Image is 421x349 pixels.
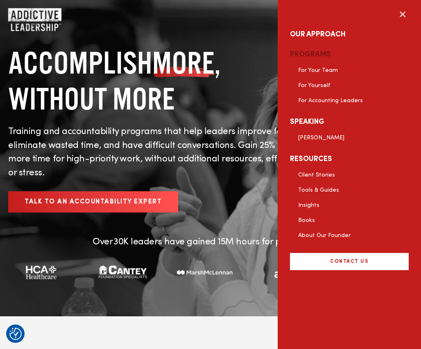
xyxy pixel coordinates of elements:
[8,8,57,25] a: Home
[8,45,299,117] h1: ACCOMPLISH , WITHOUT MORE
[152,45,215,81] span: MORE
[298,98,363,103] a: For Accounting Leaders
[8,125,299,180] p: Training and accountability programs that help leaders improve focus, eliminate wasted time, and ...
[298,202,319,208] a: Insights
[8,191,178,213] a: Talk to an Accountability Expert
[298,217,315,223] a: Books
[290,253,409,270] a: CONTACT US
[298,233,351,238] a: About Our Founder
[298,135,344,141] a: [PERSON_NAME]
[290,45,409,65] a: Programs
[9,328,22,340] button: Consent Preferences
[298,187,339,193] a: Tools & Guides
[9,328,22,340] img: Revisit consent button
[290,25,409,45] a: Our Approach
[290,149,409,169] a: Resources
[290,112,409,132] a: Speaking
[25,199,162,205] span: Talk to an Accountability Expert
[298,67,338,73] a: For Your Team
[298,83,330,88] a: For Yourself
[298,172,335,178] a: Client Stories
